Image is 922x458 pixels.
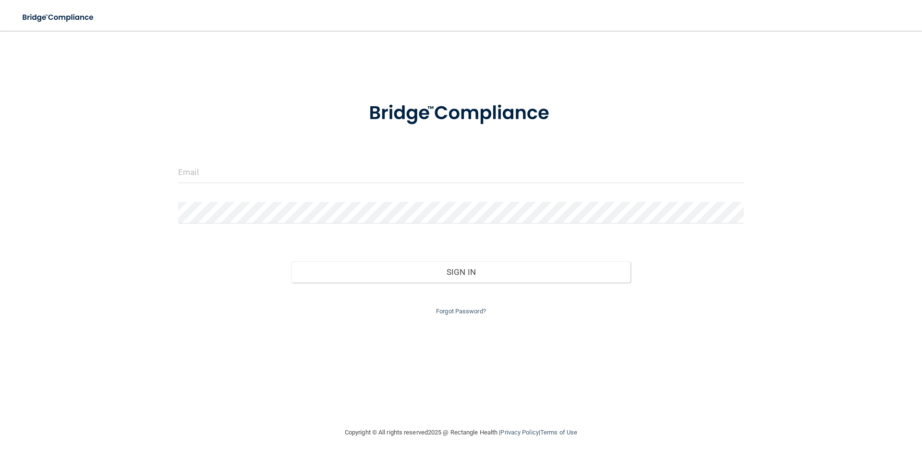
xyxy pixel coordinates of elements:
[436,308,486,315] a: Forgot Password?
[178,161,744,183] input: Email
[14,8,103,27] img: bridge_compliance_login_screen.278c3ca4.svg
[500,429,538,436] a: Privacy Policy
[349,88,573,138] img: bridge_compliance_login_screen.278c3ca4.svg
[286,417,636,448] div: Copyright © All rights reserved 2025 @ Rectangle Health | |
[540,429,577,436] a: Terms of Use
[291,261,631,283] button: Sign In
